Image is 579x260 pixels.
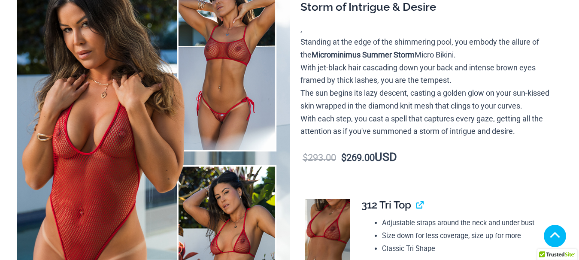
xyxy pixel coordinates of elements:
[361,199,411,211] span: 312 Tri Top
[300,151,562,164] p: USD
[303,152,308,163] span: $
[382,230,555,242] li: Size down for less coverage, size up for more
[300,36,562,138] p: Standing at the edge of the shimmering pool, you embody the allure of the Micro Bikini. With jet-...
[303,152,336,163] bdi: 293.00
[382,242,555,255] li: Classic Tri Shape
[341,152,346,163] span: $
[341,152,375,163] bdi: 269.00
[312,50,415,59] b: Microminimus Summer Storm
[382,217,555,230] li: Adjustable straps around the neck and under bust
